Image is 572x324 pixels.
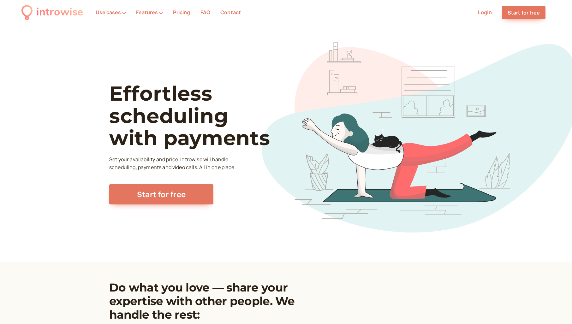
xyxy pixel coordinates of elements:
a: Start for free [109,184,213,204]
button: Features [136,9,163,15]
a: introwise [21,4,83,21]
a: Start for free [502,6,545,19]
iframe: Chat Widget [540,294,572,324]
a: FAQ [200,9,210,16]
h1: Effortless scheduling with payments [109,82,293,149]
p: Set your availability and price. Introwise will handle scheduling, payments and video calls. All ... [109,156,237,172]
a: Contact [220,9,241,16]
h2: Do what you love — share your expertise with other people. We handle the rest: [109,281,330,322]
button: Use cases [96,9,126,15]
a: Login [478,9,492,16]
div: introwise [36,4,83,21]
a: Pricing [173,9,190,16]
